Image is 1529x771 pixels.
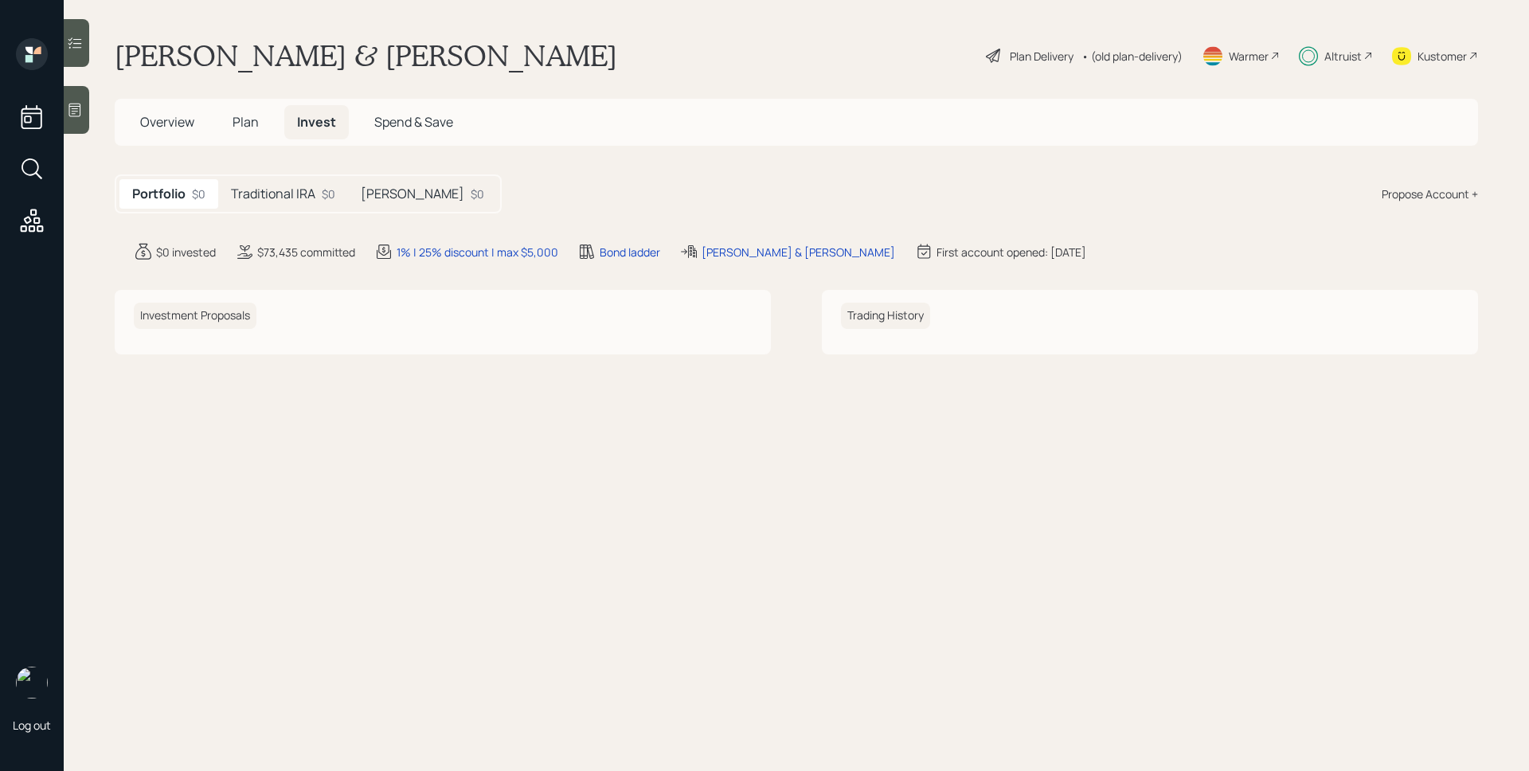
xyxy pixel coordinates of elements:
[233,113,259,131] span: Plan
[702,244,895,260] div: [PERSON_NAME] & [PERSON_NAME]
[257,244,355,260] div: $73,435 committed
[1324,48,1362,65] div: Altruist
[1229,48,1269,65] div: Warmer
[134,303,256,329] h6: Investment Proposals
[471,186,484,202] div: $0
[231,186,315,202] h5: Traditional IRA
[937,244,1086,260] div: First account opened: [DATE]
[16,667,48,699] img: james-distasi-headshot.png
[397,244,558,260] div: 1% | 25% discount | max $5,000
[297,113,336,131] span: Invest
[1010,48,1073,65] div: Plan Delivery
[374,113,453,131] span: Spend & Save
[13,718,51,733] div: Log out
[841,303,930,329] h6: Trading History
[600,244,660,260] div: Bond ladder
[192,186,205,202] div: $0
[322,186,335,202] div: $0
[132,186,186,202] h5: Portfolio
[1382,186,1478,202] div: Propose Account +
[156,244,216,260] div: $0 invested
[1418,48,1467,65] div: Kustomer
[115,38,617,73] h1: [PERSON_NAME] & [PERSON_NAME]
[1081,48,1183,65] div: • (old plan-delivery)
[361,186,464,202] h5: [PERSON_NAME]
[140,113,194,131] span: Overview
